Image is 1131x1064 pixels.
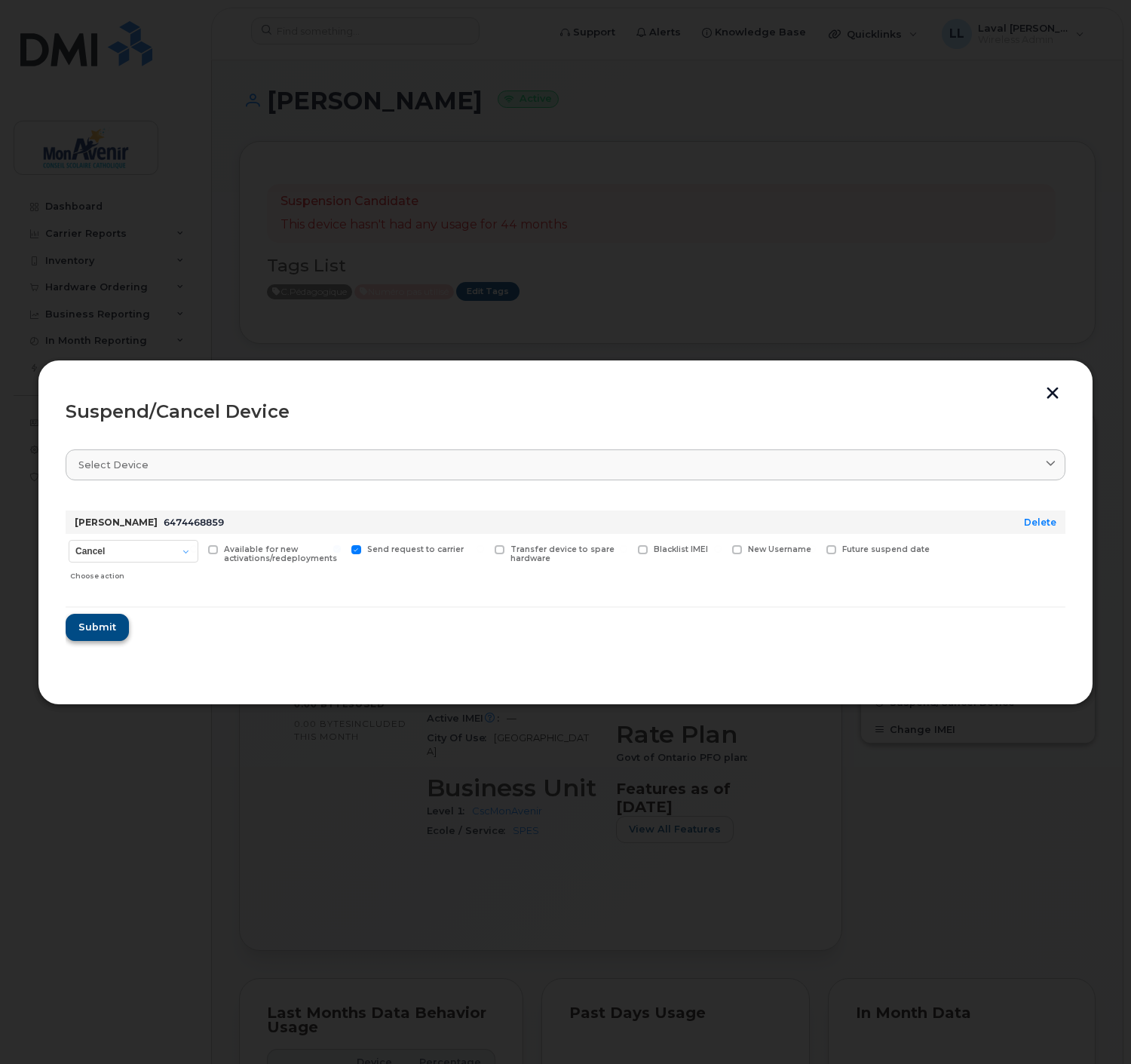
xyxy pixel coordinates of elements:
span: Blacklist IMEI [654,544,708,554]
input: New Username [714,545,722,553]
input: Send request to carrier [333,545,341,553]
span: 6474468859 [164,517,224,528]
span: Future suspend date [842,544,930,554]
span: New Username [748,544,811,554]
input: Future suspend date [808,545,816,553]
span: Send request to carrier [367,544,464,554]
a: Delete [1024,517,1056,528]
span: Transfer device to spare hardware [510,544,615,564]
div: Suspend/Cancel Device [66,403,1065,421]
input: Transfer device to spare hardware [477,545,484,553]
input: Blacklist IMEI [620,545,627,553]
span: Available for new activations/redeployments [224,544,337,564]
